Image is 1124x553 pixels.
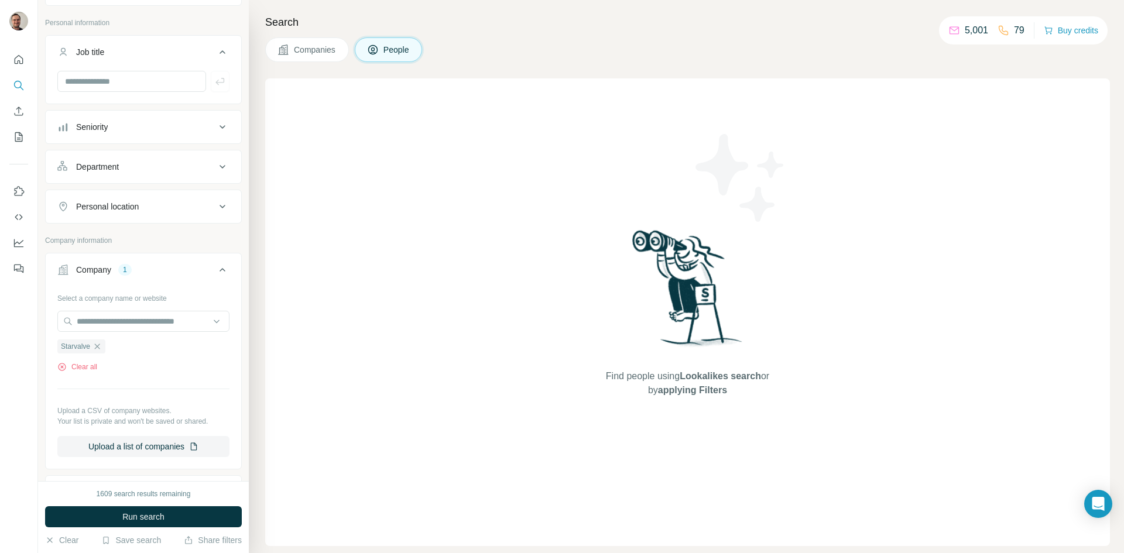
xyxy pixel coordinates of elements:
[76,161,119,173] div: Department
[658,385,727,395] span: applying Filters
[57,406,229,416] p: Upload a CSV of company websites.
[9,101,28,122] button: Enrich CSV
[1014,23,1024,37] p: 79
[9,12,28,30] img: Avatar
[76,201,139,212] div: Personal location
[46,113,241,141] button: Seniority
[46,256,241,288] button: Company1
[46,193,241,221] button: Personal location
[45,534,78,546] button: Clear
[265,14,1110,30] h4: Search
[688,125,793,231] img: Surfe Illustration - Stars
[101,534,161,546] button: Save search
[76,121,108,133] div: Seniority
[680,371,761,381] span: Lookalikes search
[122,511,165,523] span: Run search
[45,235,242,246] p: Company information
[9,126,28,147] button: My lists
[9,207,28,228] button: Use Surfe API
[9,75,28,96] button: Search
[294,44,337,56] span: Companies
[46,153,241,181] button: Department
[965,23,988,37] p: 5,001
[61,341,90,352] span: Starvalve
[383,44,410,56] span: People
[118,265,132,275] div: 1
[57,416,229,427] p: Your list is private and won't be saved or shared.
[57,436,229,457] button: Upload a list of companies
[9,258,28,279] button: Feedback
[9,232,28,253] button: Dashboard
[9,181,28,202] button: Use Surfe on LinkedIn
[594,369,781,397] span: Find people using or by
[1084,490,1112,518] div: Open Intercom Messenger
[46,478,241,506] button: Industry
[1044,22,1098,39] button: Buy credits
[57,288,229,304] div: Select a company name or website
[97,489,191,499] div: 1609 search results remaining
[46,38,241,71] button: Job title
[76,264,111,276] div: Company
[57,362,97,372] button: Clear all
[45,18,242,28] p: Personal information
[627,227,749,358] img: Surfe Illustration - Woman searching with binoculars
[184,534,242,546] button: Share filters
[76,46,104,58] div: Job title
[45,506,242,527] button: Run search
[9,49,28,70] button: Quick start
